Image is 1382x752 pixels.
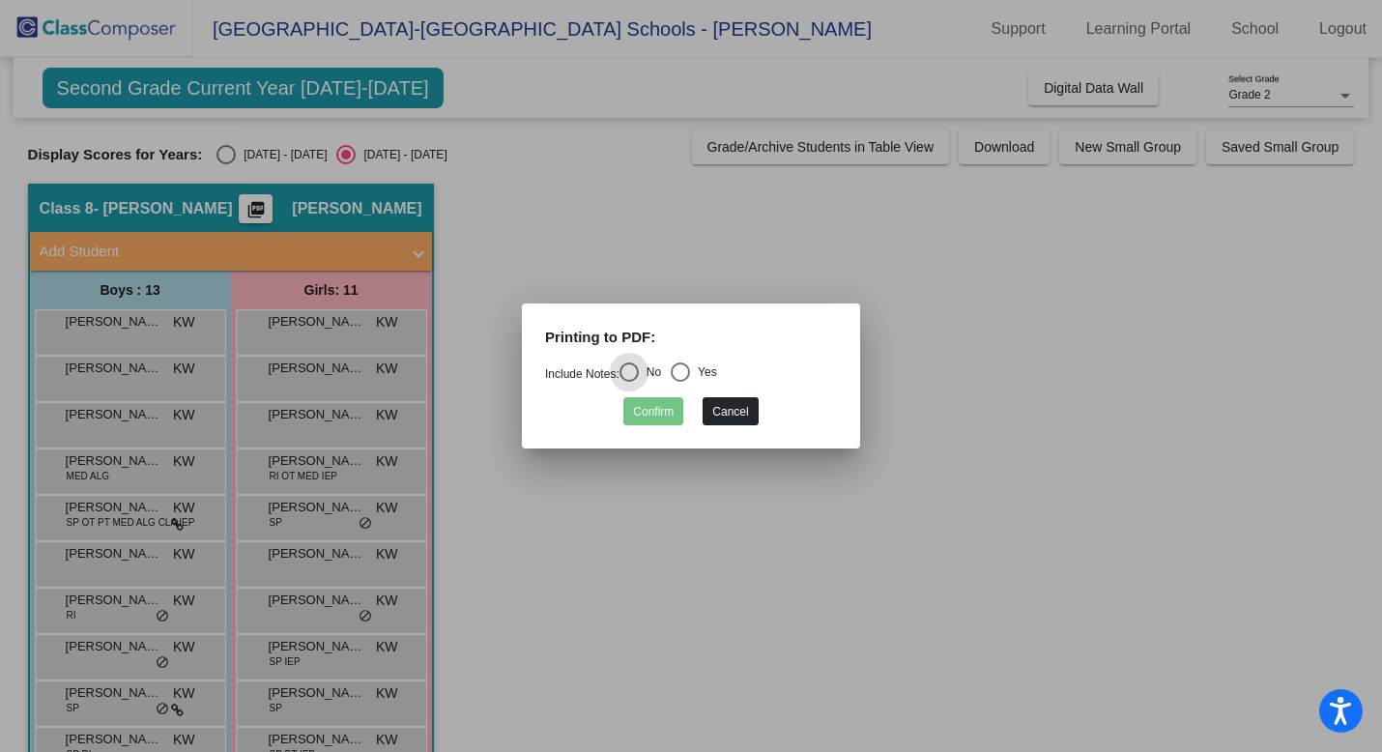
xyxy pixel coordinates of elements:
[690,363,717,381] div: Yes
[545,367,619,381] a: Include Notes:
[545,327,655,349] label: Printing to PDF:
[703,397,758,425] button: Cancel
[623,397,683,425] button: Confirm
[639,363,661,381] div: No
[545,367,717,381] mat-radio-group: Select an option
